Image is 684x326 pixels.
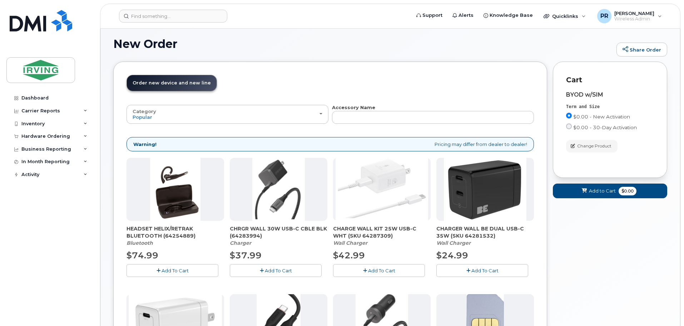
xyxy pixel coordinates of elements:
[566,123,572,129] input: $0.00 - 30-Day Activation
[162,268,189,273] span: Add To Cart
[566,140,618,152] button: Change Product
[133,114,152,120] span: Popular
[230,250,262,261] span: $37.99
[566,75,654,85] p: Cart
[436,250,468,261] span: $24.99
[230,240,251,246] em: Charger
[252,158,304,221] img: chrgr_wall_30w_-_blk.png
[444,158,526,221] img: CHARGER_WALL_BE_DUAL_USB-C_35W.png
[333,250,365,261] span: $42.99
[127,225,224,239] span: HEADSET HELIX/RETRAK BLUETOOTH (64254889)
[368,268,395,273] span: Add To Cart
[471,268,499,273] span: Add To Cart
[332,104,375,110] strong: Accessory Name
[589,188,616,194] span: Add to Cart
[127,225,224,247] div: HEADSET HELIX/RETRAK BLUETOOTH (64254889)
[133,108,156,114] span: Category
[553,184,667,198] button: Add to Cart $0.00
[436,225,534,247] div: CHARGER WALL BE DUAL USB-C 35W (SKU 64281532)
[127,137,534,152] div: Pricing may differ from dealer to dealer!
[616,43,667,57] a: Share Order
[436,264,528,277] button: Add To Cart
[230,225,327,247] div: CHRGR WALL 30W USB-C CBLE BLK (64283994)
[230,264,322,277] button: Add To Cart
[336,158,428,221] img: CHARGE_WALL_KIT_25W_USB-C_WHT.png
[333,240,367,246] em: Wall Charger
[566,113,572,118] input: $0.00 - New Activation
[150,158,201,221] img: download.png
[566,104,654,110] div: Term and Size
[333,225,431,239] span: CHARGE WALL KIT 25W USB-C WHT (SKU 64287309)
[566,92,654,98] div: BYOD w/SIM
[127,105,328,123] button: Category Popular
[436,240,471,246] em: Wall Charger
[573,114,630,120] span: $0.00 - New Activation
[133,80,211,86] span: Order new device and new line
[230,225,327,239] span: CHRGR WALL 30W USB-C CBLE BLK (64283994)
[436,225,534,239] span: CHARGER WALL BE DUAL USB-C 35W (SKU 64281532)
[127,250,158,261] span: $74.99
[113,38,613,50] h1: New Order
[333,264,425,277] button: Add To Cart
[573,125,637,130] span: $0.00 - 30-Day Activation
[127,240,153,246] em: Bluetooth
[333,225,431,247] div: CHARGE WALL KIT 25W USB-C WHT (SKU 64287309)
[619,187,636,195] span: $0.00
[127,264,218,277] button: Add To Cart
[265,268,292,273] span: Add To Cart
[577,143,611,149] span: Change Product
[133,141,157,148] strong: Warning!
